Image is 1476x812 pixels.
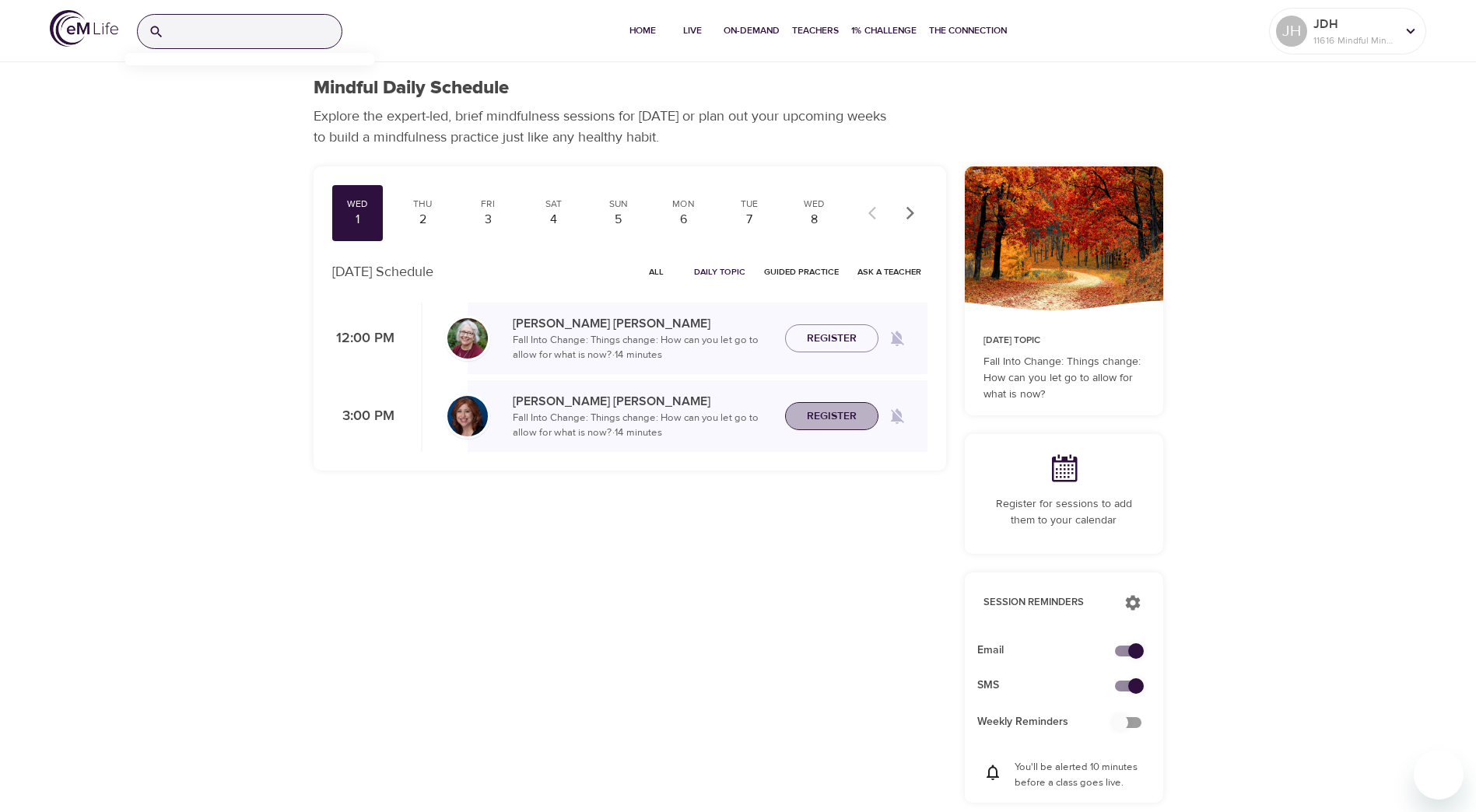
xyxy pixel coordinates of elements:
div: 1 [338,211,377,229]
button: Guided Practice [758,260,845,284]
div: 7 [730,211,769,229]
p: [PERSON_NAME] [PERSON_NAME] [513,314,773,333]
span: Ask a Teacher [857,264,921,279]
img: logo [50,10,118,47]
p: [DATE] Schedule [332,261,433,282]
div: Tue [730,198,769,211]
span: SMS [977,677,1126,694]
p: 11616 Mindful Minutes [1313,33,1396,47]
span: All [638,264,675,279]
span: 1% Challenge [851,23,917,39]
span: Email [977,642,1126,659]
div: Mon [664,198,703,211]
img: Bernice_Moore_min.jpg [447,318,488,359]
button: All [632,260,682,284]
div: 2 [403,211,442,229]
div: Wed [795,198,834,211]
div: Sat [534,198,573,211]
div: 6 [664,211,703,229]
span: The Connection [929,23,1007,39]
p: Fall Into Change: Things change: How can you let go to allow for what is now? [983,354,1145,403]
button: Daily Topic [688,260,752,284]
button: Ask a Teacher [851,260,927,284]
p: Register for sessions to add them to your calendar [983,496,1145,529]
p: Fall Into Change: Things change: How can you let go to allow for what is now? · 14 minutes [513,411,773,441]
div: 5 [599,211,638,229]
iframe: Button to launch messaging window [1414,750,1464,800]
p: 3:00 PM [332,406,394,427]
p: JDH [1313,15,1396,33]
span: Remind me when a class goes live every Wednesday at 3:00 PM [878,397,916,435]
span: Live [674,23,711,39]
p: [PERSON_NAME] [PERSON_NAME] [513,392,773,411]
span: Remind me when a class goes live every Wednesday at 12:00 PM [878,320,916,357]
div: Wed [338,198,377,211]
div: Sun [599,198,638,211]
p: Explore the expert-led, brief mindfulness sessions for [DATE] or plan out your upcoming weeks to ... [314,106,897,148]
p: Fall Into Change: Things change: How can you let go to allow for what is now? · 14 minutes [513,333,773,363]
span: Daily Topic [694,264,745,279]
div: Fri [468,198,507,211]
span: Register [807,407,857,426]
span: On-Demand [724,23,780,39]
h1: Mindful Daily Schedule [314,77,509,100]
div: 4 [534,211,573,229]
span: Guided Practice [764,264,839,279]
span: Weekly Reminders [977,714,1126,730]
button: Register [785,402,878,431]
div: Thu [403,198,442,211]
span: Teachers [792,23,839,39]
p: You'll be alerted 10 minutes before a class goes live. [1015,760,1145,790]
span: Register [807,329,857,348]
div: 8 [795,211,834,229]
input: Find programs, teachers, etc... [170,15,342,48]
p: Session Reminders [983,595,1109,611]
p: [DATE] Topic [983,334,1145,348]
span: Home [624,23,661,39]
button: Register [785,324,878,353]
div: JH [1276,16,1307,47]
div: 3 [468,211,507,229]
img: Elaine_Smookler-min.jpg [447,396,488,436]
p: 12:00 PM [332,328,394,349]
